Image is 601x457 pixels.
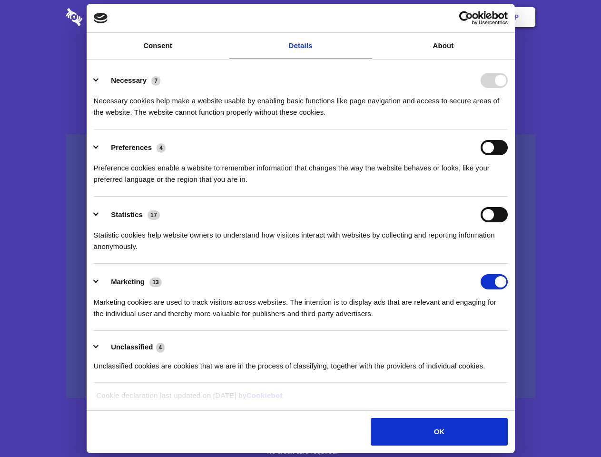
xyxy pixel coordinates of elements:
div: Statistic cookies help website owners to understand how visitors interact with websites by collec... [94,222,508,252]
span: 4 [156,343,165,352]
a: Usercentrics Cookiebot - opens in a new window [424,11,508,25]
a: Contact [386,2,430,32]
h4: Auto-redaction of sensitive data, encrypted data sharing and self-destructing private chats. Shar... [66,87,535,118]
span: 4 [157,143,166,153]
a: Details [229,33,372,59]
button: Unclassified (4) [94,341,171,353]
label: Statistics [111,210,143,219]
button: Marketing (13) [94,274,168,289]
label: Necessary [111,76,147,84]
label: Marketing [111,278,145,286]
a: Wistia video thumbnail [66,134,535,398]
h1: Eliminate Slack Data Loss. [66,43,535,77]
span: 7 [151,76,160,86]
img: logo [94,13,108,23]
div: Necessary cookies help make a website usable by enabling basic functions like page navigation and... [94,88,508,118]
a: Login [432,2,473,32]
a: Consent [87,33,229,59]
img: logo-wordmark-white-trans-d4663122ce5f474addd5e946df7df03e33cb6a1c49d2221995e7729f52c070b2.svg [66,8,148,26]
iframe: Drift Widget Chat Controller [553,409,590,446]
button: Necessary (7) [94,73,167,88]
button: Statistics (17) [94,207,166,222]
span: 17 [148,210,160,220]
button: Preferences (4) [94,140,172,155]
button: OK [371,418,507,446]
span: 13 [149,278,162,287]
a: About [372,33,515,59]
a: Pricing [279,2,321,32]
div: Unclassified cookies are cookies that we are in the process of classifying, together with the pro... [94,353,508,372]
label: Preferences [111,143,152,151]
a: Cookiebot [246,391,283,399]
div: Cookie declaration last updated on [DATE] by [89,390,512,408]
div: Preference cookies enable a website to remember information that changes the way the website beha... [94,155,508,185]
div: Marketing cookies are used to track visitors across websites. The intention is to display ads tha... [94,289,508,319]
